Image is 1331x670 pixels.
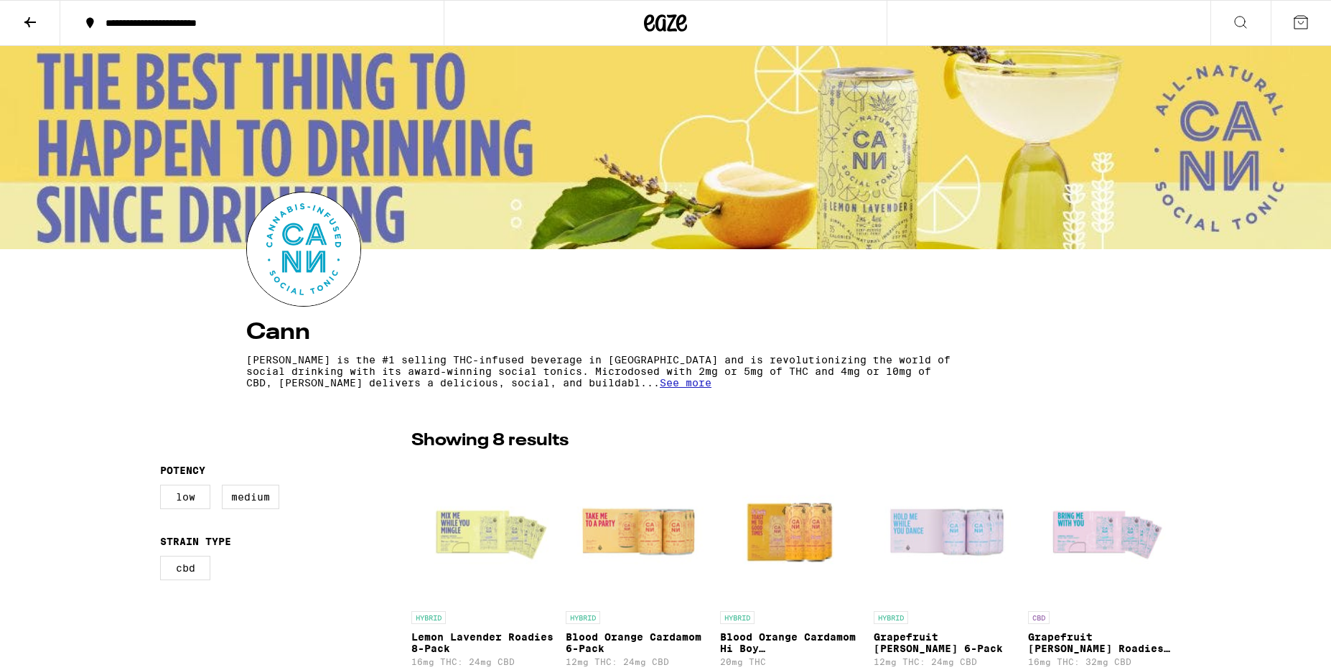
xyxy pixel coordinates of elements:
[160,465,205,476] legend: Potency
[874,631,1017,654] p: Grapefruit [PERSON_NAME] 6-Pack
[874,611,908,624] p: HYBRID
[1028,631,1171,654] p: Grapefruit [PERSON_NAME] Roadies 8-Pack
[160,556,210,580] label: CBD
[1028,460,1171,604] img: Cann - Grapefruit Rosemary Roadies 8-Pack
[874,460,1017,604] img: Cann - Grapefruit Rosemary 6-Pack
[660,377,711,388] span: See more
[222,485,279,509] label: Medium
[720,657,863,666] p: 20mg THC
[160,485,210,509] label: Low
[246,321,1085,344] h4: Cann
[566,657,709,666] p: 12mg THC: 24mg CBD
[411,429,569,453] p: Showing 8 results
[411,657,554,666] p: 16mg THC: 24mg CBD
[566,631,709,654] p: Blood Orange Cardamom 6-Pack
[874,657,1017,666] p: 12mg THC: 24mg CBD
[160,536,231,547] legend: Strain Type
[1028,657,1171,666] p: 16mg THC: 32mg CBD
[566,611,600,624] p: HYBRID
[411,460,554,604] img: Cann - Lemon Lavender Roadies 8-Pack
[247,192,360,306] img: Cann logo
[1028,611,1050,624] p: CBD
[246,354,958,388] p: [PERSON_NAME] is the #1 selling THC-infused beverage in [GEOGRAPHIC_DATA] and is revolutionizing ...
[411,611,446,624] p: HYBRID
[411,631,554,654] p: Lemon Lavender Roadies 8-Pack
[720,611,755,624] p: HYBRID
[720,631,863,654] p: Blood Orange Cardamom Hi Boy [DEMOGRAPHIC_DATA]-Pack
[566,460,709,604] img: Cann - Blood Orange Cardamom 6-Pack
[720,460,863,604] img: Cann - Blood Orange Cardamom Hi Boy 4-Pack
